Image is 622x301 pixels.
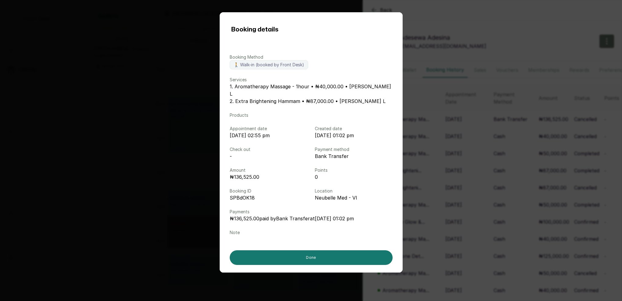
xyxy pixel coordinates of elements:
p: Products [230,112,393,118]
p: [DATE] 01:02 pm [315,132,393,139]
p: Created date [315,126,393,132]
p: Booking Method [230,54,393,60]
p: [DATE] 02:55 pm [230,132,307,139]
p: Neubelle Med - VI [315,194,393,201]
p: Check out [230,146,307,152]
p: Points [315,167,393,173]
p: 2. Extra Brightening Hammam • ₦87,000.00 • [PERSON_NAME] L [230,97,393,105]
p: Services [230,77,393,83]
label: 🚶 Walk-in (booked by Front Desk) [230,60,308,69]
p: Bank Transfer [315,152,393,160]
p: Booking ID [230,188,307,194]
p: ₦136,525.00 paid by Bank Transfer at [DATE] 01:02 pm [230,215,393,222]
p: Payments [230,209,393,215]
p: - [230,152,307,160]
p: Location [315,188,393,194]
p: 1. Aromatherapy Massage - 1hour • ₦40,000.00 • [PERSON_NAME] L [230,83,393,97]
p: Note [230,229,393,236]
p: 0 [315,173,393,181]
p: SPBdOK18 [230,194,307,201]
h1: Booking details [231,25,278,35]
button: Done [230,250,393,265]
p: Payment method [315,146,393,152]
p: Amount [230,167,307,173]
p: Appointment date [230,126,307,132]
p: ₦136,525.00 [230,173,307,181]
